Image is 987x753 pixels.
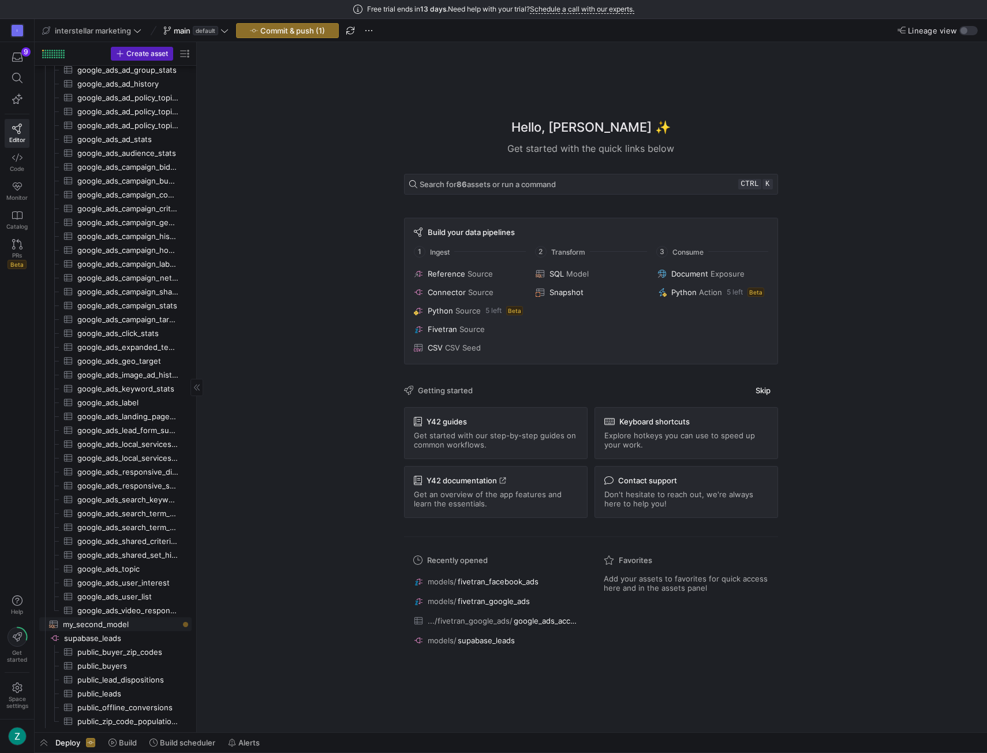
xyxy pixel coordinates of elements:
[119,738,137,747] span: Build
[428,325,457,334] span: Fivetran
[39,465,192,479] div: Press SPACE to select this row.
[5,206,29,234] a: Catalog
[77,396,178,409] span: google_ads_label​​​​​​​​​
[39,368,192,382] a: google_ads_image_ad_history​​​​​​​​​
[6,223,28,230] span: Catalog
[619,556,652,565] span: Favorites
[7,649,27,663] span: Get started
[699,288,722,297] span: Action
[39,243,192,257] div: Press SPACE to select this row.
[126,50,168,58] span: Create asset
[77,479,178,493] span: google_ads_responsive_search_ad_history​​​​​​​​​
[77,368,178,382] span: google_ads_image_ad_history​​​​​​​​​
[77,687,178,700] span: public_leads​​​​​​​​​
[39,340,192,354] div: Press SPACE to select this row.
[748,383,778,398] button: Skip
[39,714,192,728] div: Press SPACE to select this row.
[756,386,771,395] span: Skip
[427,556,488,565] span: Recently opened
[404,141,778,155] div: Get started with the quick links below
[39,91,192,105] div: Press SPACE to select this row.
[39,617,192,631] a: my_second_model​​​​​​​​​​
[39,202,192,215] a: google_ads_campaign_criterion_history​​​​​​​​​
[77,424,178,437] span: google_ads_lead_form_submission_data​​​​​​​​​
[5,724,29,748] button: https://lh3.googleusercontent.com/a/ACg8ocJjr5HHNopetVmmgMoZNZ5zA1Z4KHaNvsq35B3bP7OyD3bE=s96-c
[5,177,29,206] a: Monitor
[77,673,178,687] span: public_lead_dispositions​​​​​​​​​
[77,271,178,285] span: google_ads_campaign_network_setting_history​​​​​​​​​
[39,645,192,659] div: Press SPACE to select this row.
[762,179,773,189] kbd: k
[10,608,24,615] span: Help
[77,133,178,146] span: google_ads_ad_stats​​​​​​​​​
[39,105,192,118] a: google_ads_ad_policy_topic_evidence_history​​​​​​​​​
[77,549,178,562] span: google_ads_shared_set_history​​​​​​​​​
[533,285,648,299] button: Snapshot
[10,165,24,172] span: Code
[39,354,192,368] div: Press SPACE to select this row.
[160,23,231,38] button: maindefault
[506,306,523,315] span: Beta
[418,386,473,395] span: Getting started
[414,431,578,449] span: Get started with our step-by-step guides on common workflows.
[39,174,192,188] div: Press SPACE to select this row.
[468,288,493,297] span: Source
[5,119,29,148] a: Editor
[566,269,589,278] span: Model
[39,493,192,506] a: google_ads_search_keyword_stats​​​​​​​​​
[174,26,190,35] span: main
[404,174,778,195] button: Search for86assets or run a commandctrlk
[77,341,178,354] span: google_ads_expanded_text_ad_history​​​​​​​​​
[671,288,697,297] span: Python
[39,520,192,534] div: Press SPACE to select this row.
[420,180,556,189] span: Search for assets or run a command
[77,285,178,299] span: google_ads_campaign_shared_set_history​​​​​​​​​
[747,288,764,297] span: Beta
[39,215,192,229] div: Press SPACE to select this row.
[77,147,178,160] span: google_ads_audience_stats​​​​​​​​​
[6,695,28,709] span: Space settings
[39,631,192,645] div: Press SPACE to select this row.
[39,382,192,396] a: google_ads_keyword_stats​​​​​​​​​
[39,396,192,409] a: google_ads_label​​​​​​​​​
[12,252,22,259] span: PRs
[5,148,29,177] a: Code
[39,105,192,118] div: Press SPACE to select this row.
[411,574,581,589] button: models/fivetran_facebook_ads
[77,659,178,673] span: public_buyers​​​​​​​​​
[428,228,515,237] span: Build your data pipelines
[77,535,178,548] span: google_ads_shared_criterion_history​​​​​​​​​
[485,307,502,315] span: 5 left
[39,576,192,590] div: Press SPACE to select this row.
[39,659,192,673] a: public_buyers​​​​​​​​​
[39,534,192,548] div: Press SPACE to select this row.
[39,479,192,493] div: Press SPACE to select this row.
[655,267,770,281] button: DocumentExposure
[39,326,192,340] a: google_ads_click_stats​​​​​​​​​
[428,597,457,606] span: models/
[39,160,192,174] a: google_ads_campaign_bidding_strategy_history​​​​​​​​​
[458,597,530,606] span: fivetran_google_ads
[77,410,178,423] span: google_ads_landing_page_stats​​​​​​​​​
[39,590,192,603] div: Press SPACE to select this row.
[39,132,192,146] a: google_ads_ad_stats​​​​​​​​​
[445,343,481,352] span: CSV Seed
[39,659,192,673] div: Press SPACE to select this row.
[428,636,457,645] span: models/
[77,91,178,105] span: google_ads_ad_policy_topic_constraint_history​​​​​​​​​
[457,180,467,189] strong: 86
[77,216,178,229] span: google_ads_campaign_geo_target_type_setting_history​​​​​​​​​
[39,91,192,105] a: google_ads_ad_policy_topic_constraint_history​​​​​​​​​
[738,179,761,189] kbd: ctrl
[39,700,192,714] a: public_offline_conversions​​​​​​​​​
[39,506,192,520] div: Press SPACE to select this row.
[39,285,192,299] div: Press SPACE to select this row.
[39,146,192,160] a: google_ads_audience_stats​​​​​​​​​
[39,382,192,396] div: Press SPACE to select this row.
[39,493,192,506] div: Press SPACE to select this row.
[39,423,192,437] a: google_ads_lead_form_submission_data​​​​​​​​​
[908,26,957,35] span: Lineage view
[77,313,178,326] span: google_ads_campaign_targeting_setting_history​​​​​​​​​
[428,269,465,278] span: Reference
[39,465,192,479] a: google_ads_responsive_display_ad_history​​​​​​​​​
